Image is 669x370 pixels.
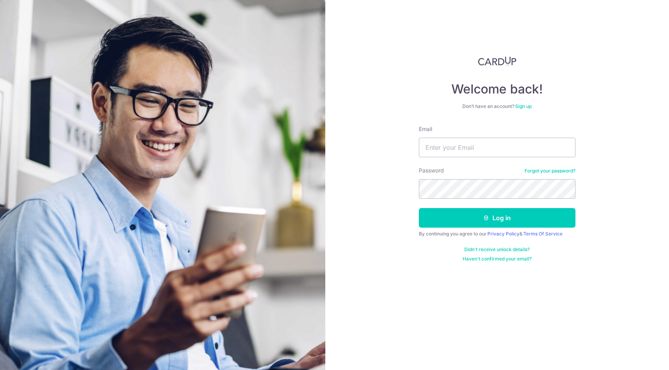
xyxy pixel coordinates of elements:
h4: Welcome back! [419,81,575,97]
a: Haven't confirmed your email? [463,256,532,262]
a: Privacy Policy [487,231,519,237]
div: By continuing you agree to our & [419,231,575,237]
a: Sign up [515,103,532,109]
a: Didn't receive unlock details? [464,246,530,253]
label: Email [419,125,432,133]
input: Enter your Email [419,138,575,157]
div: Don’t have an account? [419,103,575,110]
button: Log in [419,208,575,228]
label: Password [419,167,444,174]
img: CardUp Logo [478,56,516,66]
a: Forgot your password? [525,168,575,174]
a: Terms Of Service [523,231,563,237]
